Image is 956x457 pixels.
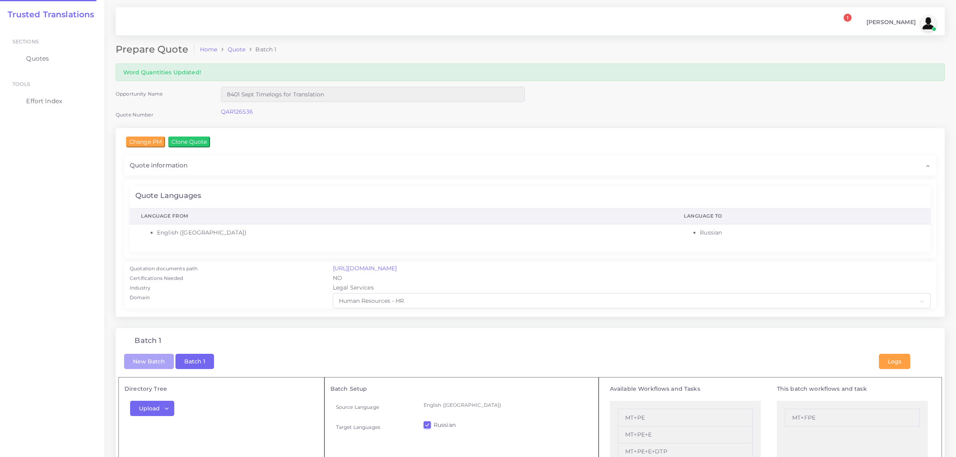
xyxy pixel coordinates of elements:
[610,386,761,392] h5: Available Workflows and Tasks
[200,45,218,53] a: Home
[336,424,380,430] label: Target Languages
[785,409,920,426] li: MT+FPE
[175,354,214,369] button: Batch 1
[135,192,201,200] h4: Quote Languages
[920,15,936,31] img: avatar
[245,45,276,53] li: Batch 1
[879,354,910,369] button: Logs
[124,386,318,392] h5: Directory Tree
[130,265,198,272] label: Quotation documents path
[6,93,98,110] a: Effort Index
[866,19,916,25] span: [PERSON_NAME]
[116,63,945,81] div: Word Quantities Updated!
[221,108,253,115] a: QAR126536
[168,137,210,147] input: Clone Quote
[130,161,188,170] span: Quote information
[130,284,151,292] label: Industry
[862,15,939,31] a: [PERSON_NAME]avatar
[228,45,246,53] a: Quote
[135,337,161,345] h4: Batch 1
[777,386,928,392] h5: This batch workflows and task
[157,228,661,237] li: English ([GEOGRAPHIC_DATA])
[844,14,852,22] span: 1
[700,228,919,237] li: Russian
[130,294,150,301] label: Domain
[116,44,194,55] h2: Prepare Quote
[124,354,174,369] button: New Batch
[26,54,49,63] span: Quotes
[333,265,397,272] a: [URL][DOMAIN_NAME]
[124,357,174,365] a: New Batch
[673,208,931,224] th: Language To
[126,137,165,147] input: Change PM
[12,81,31,87] span: Tools
[836,18,850,29] a: 1
[12,39,39,45] span: Sections
[618,426,753,443] li: MT+PE+E
[26,97,62,106] span: Effort Index
[327,284,936,293] div: Legal Services
[124,155,936,175] div: Quote information
[336,404,379,410] label: Source Language
[116,111,153,118] label: Quote Number
[888,358,901,365] span: Logs
[116,90,163,97] label: Opportunity Name
[424,401,587,409] p: English ([GEOGRAPHIC_DATA])
[130,208,673,224] th: Language From
[330,386,593,392] h5: Batch Setup
[2,10,94,19] a: Trusted Translations
[327,274,936,284] div: NO
[6,50,98,67] a: Quotes
[618,409,753,426] li: MT+PE
[175,357,214,365] a: Batch 1
[130,275,183,282] label: Certifications Needed
[434,421,456,429] label: Russian
[130,401,174,416] button: Upload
